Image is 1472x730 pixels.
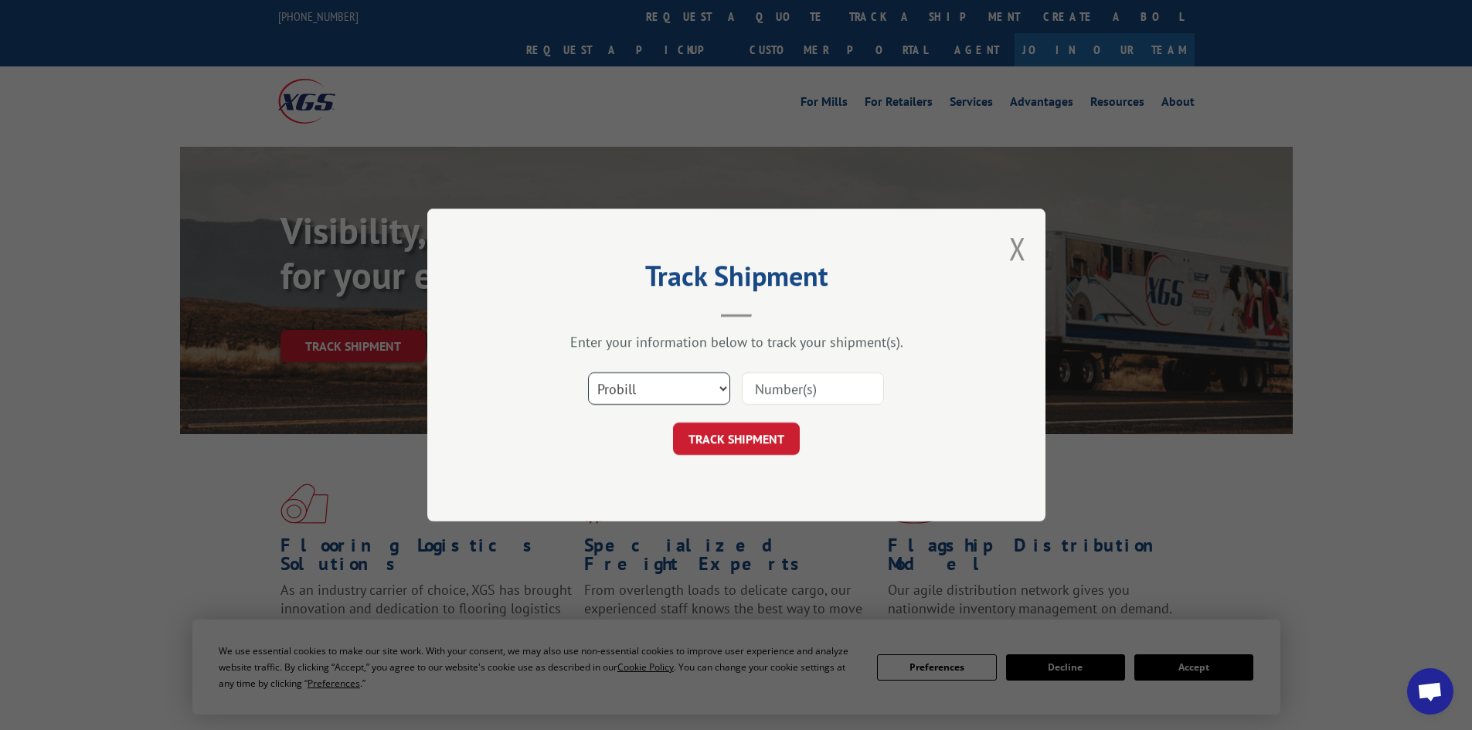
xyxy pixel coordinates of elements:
div: Enter your information below to track your shipment(s). [505,333,968,351]
button: Close modal [1009,228,1026,269]
div: Open chat [1407,668,1453,715]
h2: Track Shipment [505,265,968,294]
button: TRACK SHIPMENT [673,423,800,455]
input: Number(s) [742,372,884,405]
